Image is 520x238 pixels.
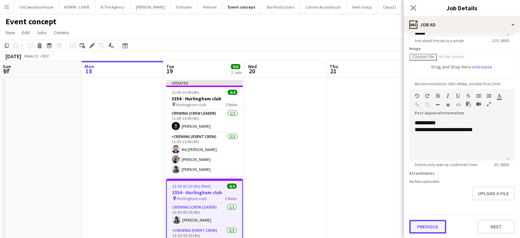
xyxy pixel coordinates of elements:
button: Event concept [223,0,261,14]
div: BST [42,53,49,59]
span: 2 Roles [225,196,237,201]
span: Recommendation: 600 x 400px, smaller than 2mb [409,81,506,86]
button: Horizontal Line [435,102,440,108]
span: 17 [2,67,11,75]
app-card-role: Crewing (Crew Leader)1/123:30-03:30 (4h)[PERSON_NAME] [167,203,242,227]
button: Strikethrough [466,93,471,99]
button: ADMIN - LEAVE [59,0,95,14]
a: Jobs [34,28,50,37]
span: Hurlingham club [177,196,206,201]
h1: Event concept [5,16,56,27]
button: Clear Formatting [445,102,450,108]
button: Underline [456,93,461,99]
label: Attachments [409,171,435,176]
button: Box Productions [261,0,300,14]
button: Premier [198,0,223,14]
span: 11:00-15:00 (4h) [172,90,199,95]
button: [PERSON_NAME] [130,0,171,14]
h3: 3354 - Hurlingham club [167,189,242,196]
app-card-role: Crewing (Event Crew)3/311:00-15:00 (4h)Md [PERSON_NAME][PERSON_NAME][PERSON_NAME] [166,133,243,176]
button: B The Agency [95,0,130,14]
span: Wed [248,63,257,70]
app-job-card: Updated11:00-15:00 (4h)4/43354 - Hurlingham club Hurlingham club2 RolesCrewing (Crew Leader)1/111... [166,80,243,176]
button: Upload a file [472,187,515,200]
span: Mon [84,63,94,70]
span: Thu [330,63,338,70]
div: Updated [166,80,243,86]
button: Unordered List [476,93,481,99]
button: Paste as plain text [466,101,471,107]
button: HTML Code [456,102,461,108]
a: Edit [19,28,32,37]
span: 2 Roles [226,102,237,107]
button: Undo [415,93,419,99]
div: [DATE] [5,53,21,60]
a: Comms [51,28,72,37]
span: Sun [3,63,11,70]
div: Job Ad [404,16,520,33]
span: 8/8 [231,64,240,69]
a: View [3,28,18,37]
h3: Job Details [404,3,520,12]
button: London AudioVisual [300,0,346,14]
button: Insert video [476,101,481,107]
span: 4/4 [228,90,237,95]
span: Details only seen by confirmed Crew [409,162,483,167]
span: Comms [54,29,69,36]
span: Info about the job as a whole [409,38,469,43]
span: 21 [329,67,338,75]
span: 220 / 8000 [486,38,515,43]
button: Opus11 [377,0,402,14]
app-card-role: Crewing (Crew Leader)1/111:00-15:00 (4h)[PERSON_NAME] [166,110,243,133]
div: 2 Jobs [231,70,242,75]
span: 20 [247,67,257,75]
button: Seen Group [346,0,377,14]
button: Dishoom [171,0,198,14]
div: No files uploaded. [409,179,515,184]
button: Ordered List [486,93,491,99]
span: Jobs [37,29,47,36]
button: Redo [425,93,430,99]
button: Next [478,220,515,234]
h3: 3354 - Hurlingham club [166,96,243,102]
span: 18 [83,67,94,75]
span: 19 [165,67,174,75]
button: Old Sessions House [14,0,59,14]
span: 23:30-03:30 (4h) (Wed) [172,184,211,189]
span: View [5,29,15,36]
span: Tue [166,63,174,70]
span: 4/4 [227,184,237,189]
button: Bold [435,93,440,99]
span: Hurlingham club [176,102,206,107]
button: Italic [445,93,450,99]
span: Week 33 [23,53,40,59]
button: Polar Black [402,0,433,14]
button: Text Color [497,93,502,99]
span: 39 / 8000 [489,162,515,167]
button: Previous [409,220,446,234]
span: Edit [22,29,30,36]
button: Fullscreen [486,101,491,107]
